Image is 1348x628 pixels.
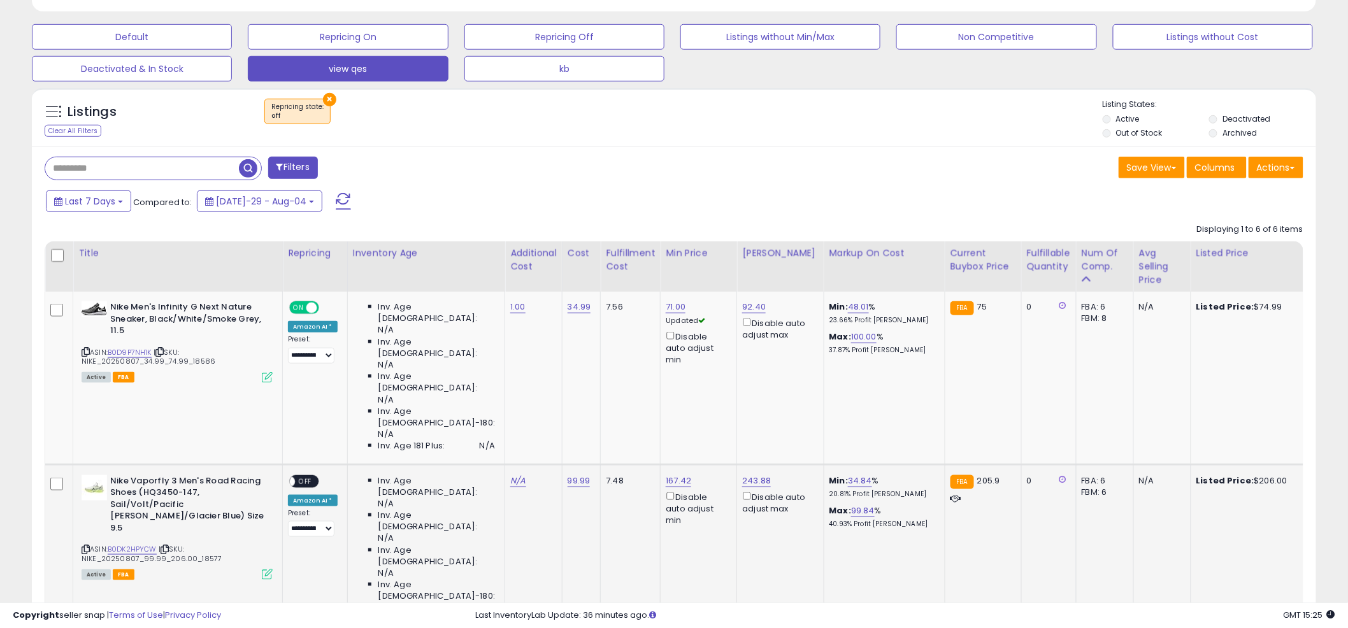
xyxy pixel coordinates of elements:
span: FBA [113,569,134,580]
span: N/A [378,429,394,440]
button: Default [32,24,232,50]
div: $74.99 [1196,301,1302,313]
span: ON [290,303,306,313]
div: FBA: 6 [1082,475,1124,487]
label: Deactivated [1223,113,1270,124]
a: 167.42 [666,475,691,487]
div: $206.00 [1196,475,1302,487]
b: Listed Price: [1196,301,1254,313]
small: FBA [950,301,974,315]
div: Clear All Filters [45,125,101,137]
b: Nike Men's Infinity G Next Nature Sneaker, Black/White/Smoke Grey, 11.5 [110,301,265,340]
span: Inv. Age [DEMOGRAPHIC_DATA]-180: [378,579,495,602]
div: ASIN: [82,301,273,382]
div: 7.56 [606,301,650,313]
span: N/A [378,532,394,544]
div: ASIN: [82,475,273,579]
span: | SKU: NIKE_20250807_99.99_206.00_18577 [82,544,222,563]
div: % [829,301,935,325]
span: OFF [317,303,338,313]
div: Markup on Cost [829,246,940,260]
div: Title [78,246,277,260]
button: Listings without Min/Max [680,24,880,50]
a: B0D9P7NH1K [108,347,152,358]
p: Listing States: [1103,99,1316,111]
p: 40.93% Profit [PERSON_NAME] [829,520,935,529]
button: Columns [1187,157,1247,178]
div: Disable auto adjust max [742,316,814,341]
button: Filters [268,157,318,179]
b: Min: [829,475,849,487]
span: Last 7 Days [65,195,115,208]
strong: Copyright [13,609,59,621]
div: Additional Cost [510,246,557,273]
button: × [323,93,336,106]
div: % [829,505,935,529]
h5: Listings [68,103,117,121]
b: Max: [829,331,852,343]
span: All listings currently available for purchase on Amazon [82,372,111,383]
button: Save View [1119,157,1185,178]
img: 31juBVNCrDL._SL40_.jpg [82,301,107,317]
div: N/A [1139,475,1181,487]
span: N/A [480,440,495,452]
a: 92.40 [742,301,766,313]
span: N/A [378,567,394,579]
div: Last InventoryLab Update: 36 minutes ago. [476,610,1335,622]
span: Inv. Age [DEMOGRAPHIC_DATA]-180: [378,406,495,429]
span: OFF [295,476,315,487]
div: Amazon AI * [288,321,338,332]
th: The percentage added to the cost of goods (COGS) that forms the calculator for Min & Max prices. [824,241,945,292]
p: 23.66% Profit [PERSON_NAME] [829,316,935,325]
label: Out of Stock [1116,127,1163,138]
button: Listings without Cost [1113,24,1313,50]
div: Repricing [288,246,342,260]
div: Preset: [288,509,338,538]
div: seller snap | | [13,610,221,622]
span: N/A [378,324,394,336]
button: [DATE]-29 - Aug-04 [197,190,322,212]
button: Actions [1249,157,1303,178]
span: Inv. Age 181 Plus: [378,440,445,452]
div: Amazon AI * [288,495,338,506]
span: Columns [1195,161,1235,174]
button: Repricing On [248,24,448,50]
img: 31kZOwFEgoL._SL40_.jpg [82,475,107,501]
a: Privacy Policy [165,609,221,621]
div: Displaying 1 to 6 of 6 items [1197,224,1303,236]
div: Disable auto adjust min [666,329,727,366]
a: 34.84 [848,475,872,487]
span: N/A [378,359,394,371]
a: N/A [510,475,526,487]
p: 37.87% Profit [PERSON_NAME] [829,346,935,355]
small: FBA [950,475,974,489]
a: 71.00 [666,301,685,313]
p: 20.81% Profit [PERSON_NAME] [829,490,935,499]
span: All listings currently available for purchase on Amazon [82,569,111,580]
a: 99.99 [568,475,591,487]
div: 0 [1027,301,1066,313]
div: Avg Selling Price [1139,246,1186,287]
button: Last 7 Days [46,190,131,212]
span: 2025-08-12 15:25 GMT [1284,609,1335,621]
a: 100.00 [851,331,877,343]
div: Current Buybox Price [950,246,1016,273]
b: Min: [829,301,849,313]
div: Preset: [288,335,338,364]
div: Fulfillment Cost [606,246,655,273]
div: Disable auto adjust min [666,490,727,527]
div: Fulfillable Quantity [1027,246,1071,273]
span: N/A [378,498,394,510]
b: Listed Price: [1196,475,1254,487]
b: Nike Vaporfly 3 Men's Road Racing Shoes (HQ3450-147, Sail/Volt/Pacific [PERSON_NAME]/Glacier Blue... [110,475,265,538]
button: kb [464,56,664,82]
span: Repricing state : [271,102,324,121]
a: 99.84 [851,504,875,517]
div: off [271,111,324,120]
span: 205.9 [977,475,1000,487]
a: Terms of Use [109,609,163,621]
div: Inventory Age [353,246,499,260]
div: N/A [1139,301,1181,313]
span: | SKU: NIKE_20250807_34.99_74.99_18586 [82,347,215,366]
button: Non Competitive [896,24,1096,50]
